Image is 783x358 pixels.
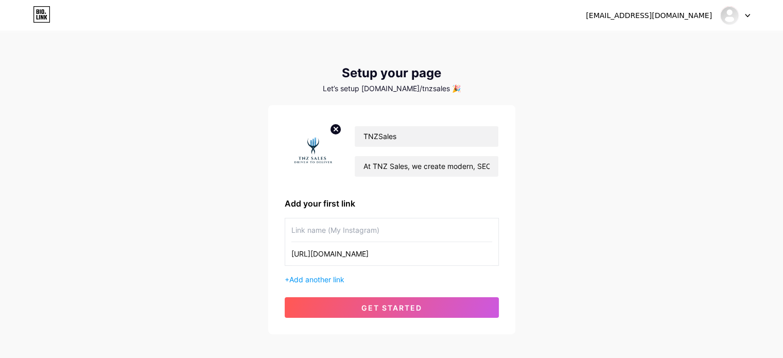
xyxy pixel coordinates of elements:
[586,10,712,21] div: [EMAIL_ADDRESS][DOMAIN_NAME]
[285,197,499,210] div: Add your first link
[285,274,499,285] div: +
[268,84,515,93] div: Let’s setup [DOMAIN_NAME]/tnzsales 🎉
[355,126,498,147] input: Your name
[361,303,422,312] span: get started
[289,275,344,284] span: Add another link
[291,242,492,265] input: URL (https://instagram.com/yourname)
[720,6,739,25] img: tnzsales
[285,122,342,181] img: profile pic
[291,218,492,242] input: Link name (My Instagram)
[355,156,498,177] input: bio
[268,66,515,80] div: Setup your page
[285,297,499,318] button: get started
